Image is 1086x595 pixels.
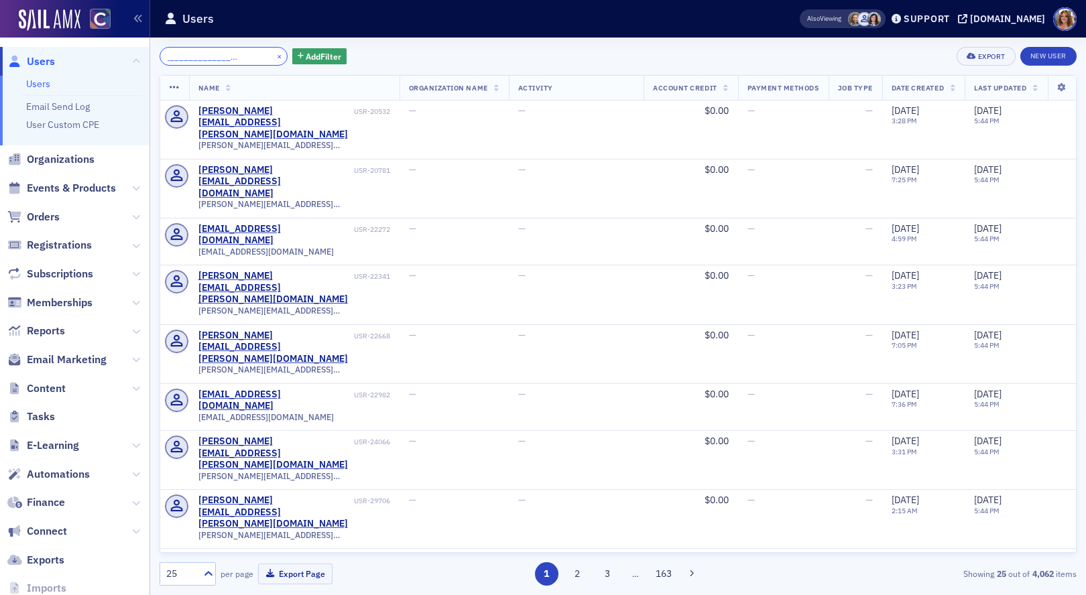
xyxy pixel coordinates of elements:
[892,269,919,281] span: [DATE]
[535,562,558,586] button: 1
[892,329,919,341] span: [DATE]
[19,9,80,31] img: SailAMX
[7,381,66,396] a: Content
[974,388,1002,400] span: [DATE]
[7,409,55,424] a: Tasks
[994,568,1008,580] strong: 25
[974,175,1000,184] time: 5:44 PM
[409,329,416,341] span: —
[705,269,729,281] span: $0.00
[857,12,871,26] span: Piyali Chatterjee
[652,562,676,586] button: 163
[7,524,67,539] a: Connect
[892,163,919,176] span: [DATE]
[7,467,90,482] a: Automations
[904,13,950,25] div: Support
[865,435,873,447] span: —
[182,11,214,27] h1: Users
[747,222,755,235] span: —
[865,105,873,117] span: —
[565,562,589,586] button: 2
[409,388,416,400] span: —
[27,295,93,310] span: Memberships
[27,210,60,224] span: Orders
[198,306,390,316] span: [PERSON_NAME][EMAIL_ADDRESS][PERSON_NAME][DOMAIN_NAME]
[978,53,1006,60] div: Export
[518,222,526,235] span: —
[518,494,526,506] span: —
[7,438,79,453] a: E-Learning
[354,225,390,234] div: USR-22272
[198,270,352,306] a: [PERSON_NAME][EMAIL_ADDRESS][PERSON_NAME][DOMAIN_NAME]
[198,365,390,375] span: [PERSON_NAME][EMAIL_ADDRESS][PERSON_NAME][DOMAIN_NAME]
[409,435,416,447] span: —
[198,436,352,471] div: [PERSON_NAME][EMAIL_ADDRESS][PERSON_NAME][DOMAIN_NAME]
[27,524,67,539] span: Connect
[892,281,917,291] time: 3:23 PM
[705,222,729,235] span: $0.00
[160,47,288,66] input: Search…
[198,83,220,92] span: Name
[7,210,60,224] a: Orders
[7,324,65,338] a: Reports
[974,163,1002,176] span: [DATE]
[865,329,873,341] span: —
[409,222,416,235] span: —
[865,163,873,176] span: —
[27,438,79,453] span: E-Learning
[198,140,390,150] span: [PERSON_NAME][EMAIL_ADDRESS][PERSON_NAME][DOMAIN_NAME]
[892,399,917,409] time: 7:36 PM
[747,329,755,341] span: —
[705,105,729,117] span: $0.00
[198,389,352,412] div: [EMAIL_ADDRESS][DOMAIN_NAME]
[1020,47,1077,66] a: New User
[7,553,64,568] a: Exports
[974,269,1002,281] span: [DATE]
[865,494,873,506] span: —
[1053,7,1077,31] span: Profile
[892,234,917,243] time: 4:59 PM
[865,388,873,400] span: —
[892,447,917,456] time: 3:31 PM
[27,467,90,482] span: Automations
[274,50,286,62] button: ×
[865,222,873,235] span: —
[626,568,645,580] span: …
[867,12,881,26] span: Stacy Svendsen
[807,14,841,23] span: Viewing
[892,388,919,400] span: [DATE]
[198,412,334,422] span: [EMAIL_ADDRESS][DOMAIN_NAME]
[974,340,1000,350] time: 5:44 PM
[409,269,416,281] span: —
[409,83,488,92] span: Organization Name
[974,83,1026,92] span: Last Updated
[198,247,334,257] span: [EMAIL_ADDRESS][DOMAIN_NAME]
[848,12,862,26] span: Lindsay Moore
[27,352,107,367] span: Email Marketing
[354,272,390,281] div: USR-22341
[27,152,95,167] span: Organizations
[198,105,352,141] a: [PERSON_NAME][EMAIL_ADDRESS][PERSON_NAME][DOMAIN_NAME]
[306,50,341,62] span: Add Filter
[258,564,333,584] button: Export Page
[780,568,1077,580] div: Showing out of items
[26,119,99,131] a: User Custom CPE
[27,238,92,253] span: Registrations
[27,267,93,281] span: Subscriptions
[198,199,390,209] span: [PERSON_NAME][EMAIL_ADDRESS][DOMAIN_NAME]
[518,105,526,117] span: —
[7,54,55,69] a: Users
[198,223,352,247] a: [EMAIL_ADDRESS][DOMAIN_NAME]
[705,329,729,341] span: $0.00
[892,83,944,92] span: Date Created
[198,330,352,365] a: [PERSON_NAME][EMAIL_ADDRESS][PERSON_NAME][DOMAIN_NAME]
[27,381,66,396] span: Content
[974,399,1000,409] time: 5:44 PM
[7,238,92,253] a: Registrations
[409,163,416,176] span: —
[7,295,93,310] a: Memberships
